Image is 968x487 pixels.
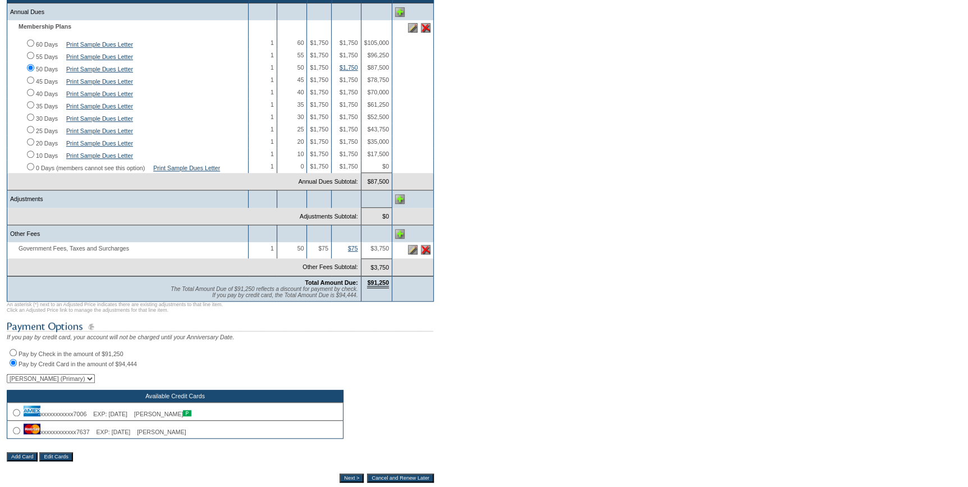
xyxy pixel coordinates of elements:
[367,64,389,71] span: $87,500
[361,208,392,225] td: $0
[7,334,234,340] span: If you pay by credit card, your account will not be charged until your Anniversary Date.
[361,258,392,276] td: $3,750
[7,452,38,461] input: Add Card
[367,101,389,108] span: $61,250
[270,76,274,83] span: 1
[7,173,361,190] td: Annual Dues Subtotal:
[66,41,133,48] a: Print Sample Dues Letter
[270,126,274,133] span: 1
[310,113,328,120] span: $1,750
[340,474,364,483] input: Next >
[297,76,304,83] span: 45
[297,64,304,71] span: 50
[19,351,123,357] label: Pay by Check in the amount of $91,250
[297,126,304,133] span: 25
[270,151,274,157] span: 1
[36,115,58,122] label: 30 Days
[66,103,133,110] a: Print Sample Dues Letter
[24,406,40,416] img: icon_cc_amex.gif
[66,66,133,72] a: Print Sample Dues Letter
[310,39,328,46] span: $1,750
[310,126,328,133] span: $1,750
[367,138,389,145] span: $35,000
[66,53,133,60] a: Print Sample Dues Letter
[7,390,343,402] th: Available Credit Cards
[297,245,304,252] span: 50
[36,128,58,134] label: 25 Days
[340,89,358,95] span: $1,750
[367,151,389,157] span: $17,500
[36,78,58,85] label: 45 Days
[340,39,358,46] span: $1,750
[310,151,328,157] span: $1,750
[297,138,304,145] span: 20
[340,113,358,120] span: $1,750
[340,76,358,83] span: $1,750
[395,7,405,17] img: Add Annual Dues line item
[36,66,58,72] label: 50 Days
[310,64,328,71] span: $1,750
[171,286,357,298] span: The Total Amount Due of $91,250 reflects a discount for payment by check. If you pay by credit ca...
[310,52,328,58] span: $1,750
[270,39,274,46] span: 1
[340,52,358,58] span: $1,750
[340,138,358,145] span: $1,750
[7,190,249,208] td: Adjustments
[340,163,358,170] span: $1,750
[395,194,405,204] img: Add Adjustments line item
[270,163,274,170] span: 1
[361,173,392,190] td: $87,500
[66,78,133,85] a: Print Sample Dues Letter
[66,90,133,97] a: Print Sample Dues Letter
[66,140,133,147] a: Print Sample Dues Letter
[310,163,328,170] span: $1,750
[421,23,430,33] img: Delete this line item
[270,245,274,252] span: 1
[7,225,249,243] td: Other Fees
[297,39,304,46] span: 60
[310,138,328,145] span: $1,750
[348,245,358,252] a: $75
[36,90,58,97] label: 40 Days
[66,128,133,134] a: Print Sample Dues Letter
[301,163,304,170] span: 0
[19,361,137,367] label: Pay by Credit Card in the amount of $94,444
[7,302,223,313] span: An asterisk (*) next to an Adjusted Price indicates there are existing adjustments to that line i...
[318,245,328,252] span: $75
[39,452,73,461] input: Edit Cards
[7,276,361,301] td: Total Amount Due:
[340,151,358,157] span: $1,750
[367,76,389,83] span: $78,750
[270,138,274,145] span: 1
[382,163,389,170] span: $0
[370,245,389,252] span: $3,750
[340,126,358,133] span: $1,750
[24,429,186,435] span: xxxxxxxxxxxx7637 EXP: [DATE] [PERSON_NAME]
[66,115,133,122] a: Print Sample Dues Letter
[367,113,389,120] span: $52,500
[297,151,304,157] span: 10
[36,165,145,171] label: 0 Days (members cannot see this option)
[270,89,274,95] span: 1
[340,101,358,108] span: $1,750
[24,411,191,417] span: xxxxxxxxxxx7006 EXP: [DATE] [PERSON_NAME]
[7,3,249,21] td: Annual Dues
[297,101,304,108] span: 35
[7,208,361,225] td: Adjustments Subtotal:
[183,410,191,416] img: icon_primary.gif
[36,103,58,110] label: 35 Days
[364,39,389,46] span: $105,000
[421,245,430,254] img: Delete this line item
[367,474,434,483] input: Cancel and Renew Later
[7,258,361,276] td: Other Fees Subtotal:
[19,23,71,30] b: Membership Plans
[153,165,220,171] a: Print Sample Dues Letter
[36,53,58,60] label: 55 Days
[408,23,418,33] img: Edit this line item
[270,113,274,120] span: 1
[7,320,433,334] img: subTtlPaymentOptions.gif
[270,101,274,108] span: 1
[367,89,389,95] span: $70,000
[297,52,304,58] span: 55
[36,152,58,159] label: 10 Days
